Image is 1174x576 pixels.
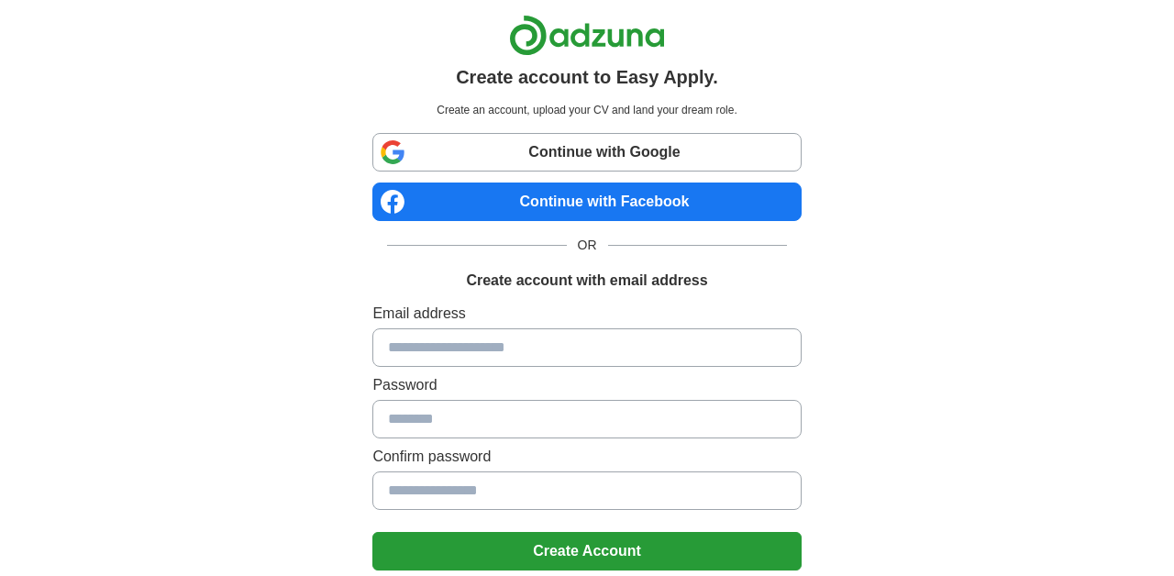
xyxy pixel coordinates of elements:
[372,374,801,396] label: Password
[372,133,801,172] a: Continue with Google
[372,446,801,468] label: Confirm password
[376,102,797,118] p: Create an account, upload your CV and land your dream role.
[372,532,801,570] button: Create Account
[509,15,665,56] img: Adzuna logo
[567,236,608,255] span: OR
[456,63,718,91] h1: Create account to Easy Apply.
[466,270,707,292] h1: Create account with email address
[372,183,801,221] a: Continue with Facebook
[372,303,801,325] label: Email address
